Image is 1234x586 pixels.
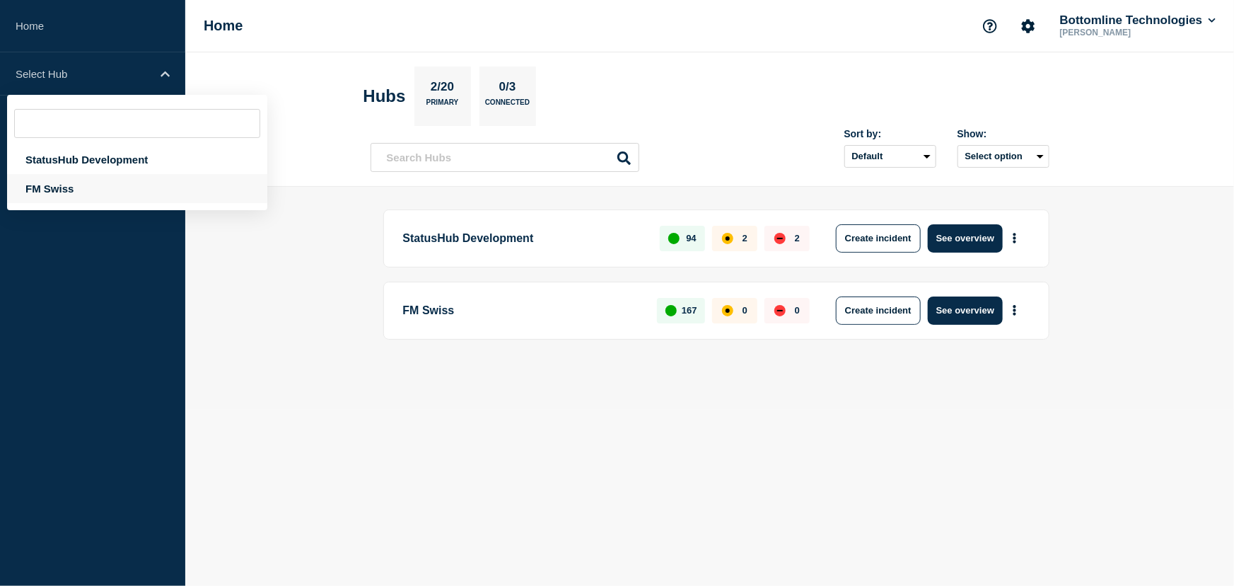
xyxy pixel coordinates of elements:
h1: Home [204,18,243,34]
p: 2/20 [425,80,459,98]
p: Primary [426,98,459,113]
p: 0 [743,305,747,316]
button: Support [975,11,1005,41]
button: Account settings [1013,11,1043,41]
div: FM Swiss [7,174,267,203]
p: Select Hub [16,68,151,80]
button: See overview [928,224,1003,253]
div: affected [722,233,733,244]
div: up [665,305,677,316]
p: 167 [682,305,697,316]
button: See overview [928,297,1003,325]
button: Create incident [836,297,921,325]
div: StatusHub Development [7,145,267,174]
p: Connected [485,98,530,113]
button: More actions [1006,225,1024,251]
p: 0/3 [494,80,521,98]
div: Show: [957,128,1049,139]
button: Bottomline Technologies [1057,13,1218,28]
button: More actions [1006,297,1024,323]
p: 2 [795,233,800,243]
button: Create incident [836,224,921,253]
select: Sort by [844,145,936,168]
p: 2 [743,233,747,243]
p: 94 [686,233,696,243]
div: affected [722,305,733,316]
div: down [774,305,786,316]
p: [PERSON_NAME] [1057,28,1204,38]
h2: Hubs [363,86,406,106]
div: Sort by: [844,128,936,139]
div: down [774,233,786,244]
p: FM Swiss [403,297,641,325]
button: Select option [957,145,1049,168]
input: Search Hubs [371,143,639,172]
p: StatusHub Development [403,224,644,253]
p: 0 [795,305,800,316]
div: up [668,233,680,244]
